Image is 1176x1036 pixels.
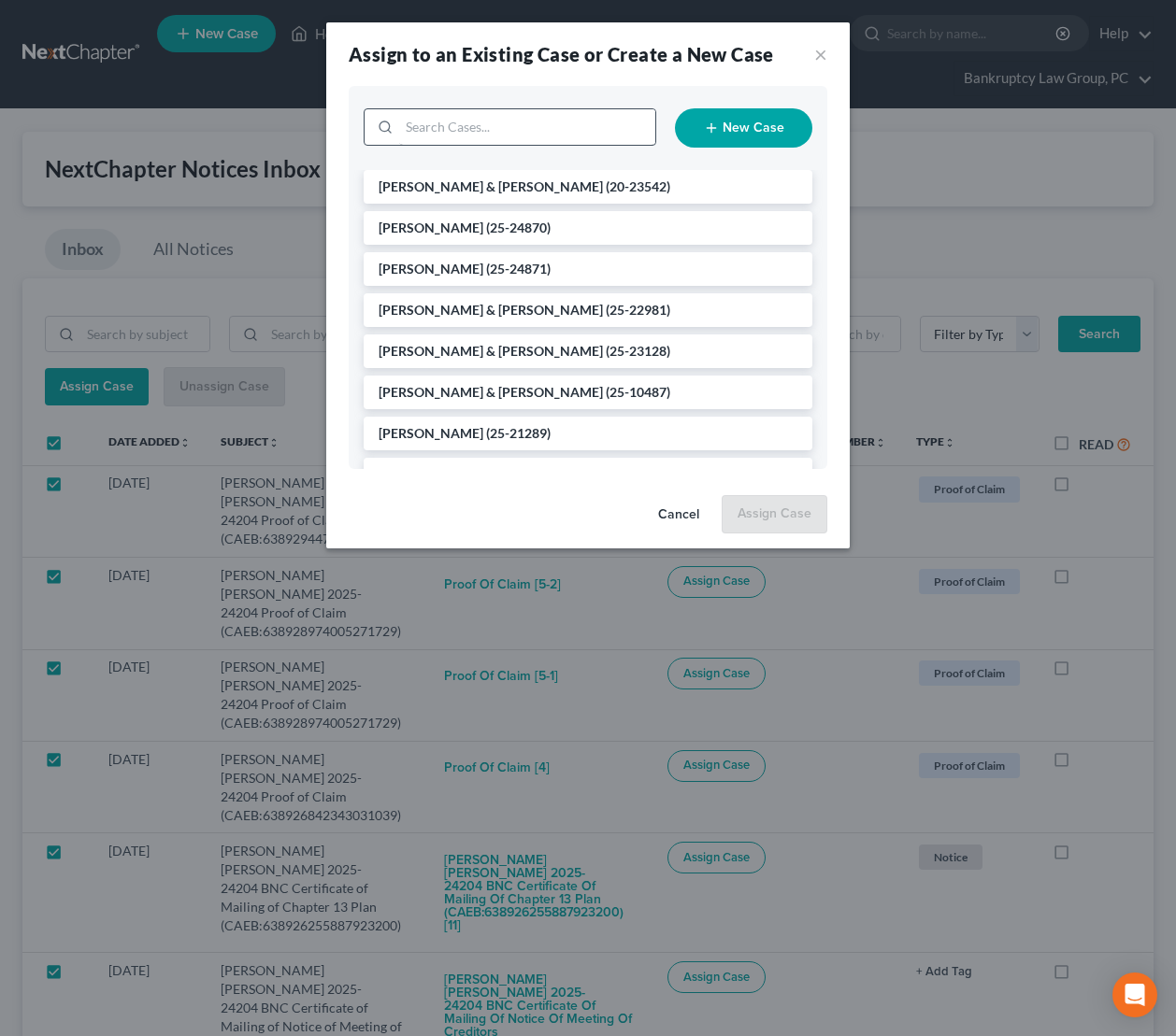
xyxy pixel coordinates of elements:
div: Open Intercom Messenger [1112,972,1157,1017]
span: (25-24870) [486,220,551,235]
span: (25-23128) [606,343,670,359]
span: [PERSON_NAME] [379,466,483,482]
button: Assign Case [722,495,827,534]
span: (25-23059) [486,466,551,482]
span: [PERSON_NAME] [379,261,483,277]
span: (25-22981) [606,302,670,318]
strong: Assign to an Existing Case or Create a New Case [349,43,774,65]
span: (25-21289) [486,425,551,441]
span: [PERSON_NAME] & [PERSON_NAME] [379,343,603,359]
span: (25-24871) [486,261,551,277]
span: [PERSON_NAME] & [PERSON_NAME] [379,302,603,318]
span: (25-10487) [606,384,670,400]
button: × [814,43,827,65]
span: [PERSON_NAME] & [PERSON_NAME] [379,384,603,400]
span: [PERSON_NAME] [379,425,483,441]
button: Cancel [643,497,714,534]
span: [PERSON_NAME] & [PERSON_NAME] [379,178,603,194]
button: New Case [675,108,812,148]
input: Search Cases... [399,109,655,145]
span: (20-23542) [606,178,670,194]
span: [PERSON_NAME] [379,220,483,235]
